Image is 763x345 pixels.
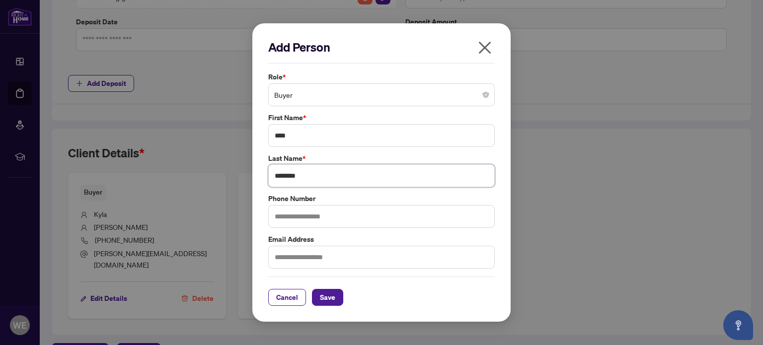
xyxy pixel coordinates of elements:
[268,112,495,123] label: First Name
[268,153,495,164] label: Last Name
[723,310,753,340] button: Open asap
[483,92,489,98] span: close-circle
[477,40,493,56] span: close
[320,289,335,305] span: Save
[268,193,495,204] label: Phone Number
[268,71,495,82] label: Role
[274,85,489,104] span: Buyer
[268,39,495,55] h2: Add Person
[268,234,495,245] label: Email Address
[312,289,343,306] button: Save
[268,289,306,306] button: Cancel
[276,289,298,305] span: Cancel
